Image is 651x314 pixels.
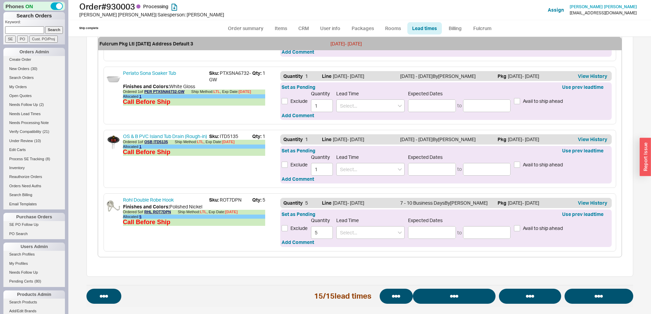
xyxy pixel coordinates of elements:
[99,40,326,47] span: Fulcrum Pkg Ltl [DATE] Address Default 3
[3,146,65,153] a: Edit Carts
[9,270,38,274] span: Needs Follow Up
[209,133,252,140] span: ITD5135
[5,36,16,43] input: SE
[523,161,563,168] span: Avail to ship ahead
[79,2,327,11] h1: Order # 930003
[209,133,219,139] b: Sku:
[3,221,65,228] a: SE PO Follow Up
[239,90,251,94] span: [DATE]
[283,200,319,206] div: 5
[282,147,315,154] button: Set as Pending
[107,136,120,149] img: ITD5135_kjociz
[408,217,511,223] span: Expected Dates
[514,162,520,168] input: Avail to ship ahead
[407,22,442,35] a: Lead times
[562,211,603,218] button: Use prev leadtime
[3,56,65,63] a: Create Order
[9,67,29,71] span: New Orders
[457,229,462,236] div: to
[333,136,364,143] div: [DATE] - [DATE]
[311,217,333,223] span: Quantity
[34,139,41,143] span: ( 10 )
[3,269,65,276] a: Needs Follow Up
[457,166,462,173] div: to
[380,22,406,35] a: Rooms
[398,105,402,107] svg: open menu
[169,83,195,89] span: White Gloss
[9,103,38,107] span: Needs Follow Up
[562,84,603,91] button: Use prev leadtime
[222,140,234,144] span: [DATE]
[282,225,288,231] input: Exclude
[283,73,303,79] span: Quantity
[282,98,288,104] input: Exclude
[209,196,252,203] span: ROT7DPN
[35,279,41,283] span: ( 80 )
[17,36,28,43] input: PO
[45,157,50,161] span: ( 8 )
[45,26,63,33] input: Search
[3,230,65,237] a: PO Search
[282,112,314,119] button: Add Comment
[282,49,314,55] button: Add Comment
[398,168,402,171] svg: open menu
[123,196,209,203] a: Rohl Double Robe Hook
[311,99,333,112] input: Quantity
[123,70,209,83] a: Perlato Sona Soaker Tub
[107,199,120,213] img: W_ROT7D_L_18276_wouwnx
[123,210,265,215] div: Ordered 5 of Ship Method:
[408,154,511,160] span: Expected Dates
[123,149,171,156] div: Call Before Ship
[336,91,359,96] span: Lead Time
[107,72,120,86] img: PTXSNA6732-GW_Sona_View1_front_c8v4py
[575,200,610,206] button: View History
[523,225,563,232] span: Avail to ship ahead
[39,103,44,107] span: ( 2 )
[79,11,327,18] div: [PERSON_NAME] [PERSON_NAME] | Salesperson: [PERSON_NAME]
[9,129,41,134] span: Verify Compatibility
[31,67,38,71] span: ( 30 )
[469,22,497,35] a: Fulcrum
[523,98,563,105] span: Avail to ship ahead
[270,22,292,35] a: Items
[311,91,333,97] span: Quantity
[570,4,637,9] a: [PERSON_NAME] [PERSON_NAME]
[139,215,141,219] a: 5
[282,84,315,91] button: Set as Pending
[200,210,206,214] b: LTL
[3,213,65,221] div: Purchase Orders
[290,161,308,168] span: Exclude
[283,136,319,143] div: 1
[3,74,65,81] a: Search Orders
[25,3,33,10] span: ON
[29,36,58,43] input: Cust. PO/Proj
[123,94,265,98] div: Allocated
[5,19,65,26] p: Keyword:
[123,219,171,226] div: Call Before Ship
[336,163,405,176] input: Select...
[311,154,333,160] span: Quantity
[139,145,141,149] a: 1
[3,119,65,126] a: Needs Processing Note
[123,83,169,89] b: Finishes and Colors :
[3,48,65,56] div: Orders Admin
[514,98,520,104] input: Avail to ship ahead
[43,129,50,134] span: ( 21 )
[408,91,511,97] span: Expected Dates
[123,133,209,140] a: OS & B PVC Island Tub Drain (Rough-in)
[457,102,462,109] div: to
[282,176,314,182] button: Add Comment
[548,6,564,13] button: Assign
[3,191,65,199] a: Search Billing
[336,154,359,160] span: Lead Time
[3,201,65,208] a: Email Templates
[330,40,390,47] div: [DATE] - [DATE]
[508,200,539,206] div: [DATE] - [DATE]
[143,3,168,9] span: Processing
[314,291,371,301] div: 15 / 15 lead times
[204,140,235,145] div: , Exp Date:
[562,147,603,154] button: Use prev leadtime
[3,83,65,91] a: My Orders
[498,73,506,80] span: Pkg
